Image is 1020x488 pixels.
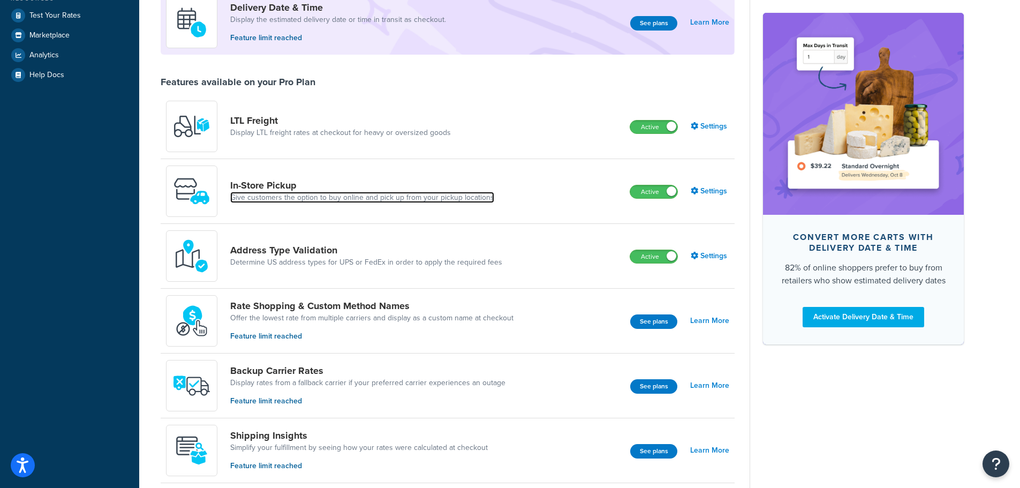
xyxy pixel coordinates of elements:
img: kIG8fy0lQAAAABJRU5ErkJggg== [173,237,210,275]
a: Learn More [690,443,729,458]
span: Help Docs [29,71,64,80]
img: feature-image-ddt-36eae7f7280da8017bfb280eaccd9c446f90b1fe08728e4019434db127062ab4.png [779,29,948,198]
a: LTL Freight [230,115,451,126]
button: Open Resource Center [983,451,1009,477]
span: Marketplace [29,31,70,40]
a: Address Type Validation [230,244,502,256]
a: Simplify your fulfillment by seeing how your rates were calculated at checkout [230,442,488,453]
a: Display the estimated delivery date or time in transit as checkout. [230,14,446,25]
label: Active [630,185,677,198]
div: 82% of online shoppers prefer to buy from retailers who show estimated delivery dates [780,261,947,287]
img: icon-duo-feat-backup-carrier-4420b188.png [173,367,210,404]
p: Feature limit reached [230,460,488,472]
a: In-Store Pickup [230,179,494,191]
a: Marketplace [8,26,131,45]
a: Determine US address types for UPS or FedEx in order to apply the required fees [230,257,502,268]
a: Delivery Date & Time [230,2,446,13]
a: Analytics [8,46,131,65]
div: Convert more carts with delivery date & time [780,231,947,253]
a: Shipping Insights [230,430,488,441]
a: Help Docs [8,65,131,85]
a: Test Your Rates [8,6,131,25]
img: icon-duo-feat-rate-shopping-ecdd8bed.png [173,302,210,340]
button: See plans [630,314,677,329]
label: Active [630,250,677,263]
a: Learn More [690,378,729,393]
a: Offer the lowest rate from multiple carriers and display as a custom name at checkout [230,313,513,324]
a: Display rates from a fallback carrier if your preferred carrier experiences an outage [230,378,505,388]
div: Features available on your Pro Plan [161,76,315,88]
button: See plans [630,16,677,31]
span: Test Your Rates [29,11,81,20]
button: See plans [630,379,677,394]
a: Give customers the option to buy online and pick up from your pickup locations [230,192,494,203]
img: Acw9rhKYsOEjAAAAAElFTkSuQmCC [173,432,210,469]
p: Feature limit reached [230,331,513,342]
img: wfgcfpwTIucLEAAAAASUVORK5CYII= [173,172,210,210]
button: See plans [630,444,677,459]
p: Feature limit reached [230,32,446,44]
a: Display LTL freight rates at checkout for heavy or oversized goods [230,127,451,138]
a: Settings [691,184,729,199]
a: Learn More [690,313,729,328]
img: y79ZsPf0fXUFUhFXDzUgf+ktZg5F2+ohG75+v3d2s1D9TjoU8PiyCIluIjV41seZevKCRuEjTPPOKHJsQcmKCXGdfprl3L4q7... [173,108,210,145]
a: Settings [691,119,729,134]
a: Learn More [690,15,729,30]
a: Backup Carrier Rates [230,365,505,377]
a: Settings [691,249,729,264]
p: Feature limit reached [230,395,505,407]
a: Rate Shopping & Custom Method Names [230,300,513,312]
label: Active [630,121,677,133]
span: Analytics [29,51,59,60]
img: gfkeb5ejjkALwAAAABJRU5ErkJggg== [173,4,210,41]
a: Activate Delivery Date & Time [803,306,924,327]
